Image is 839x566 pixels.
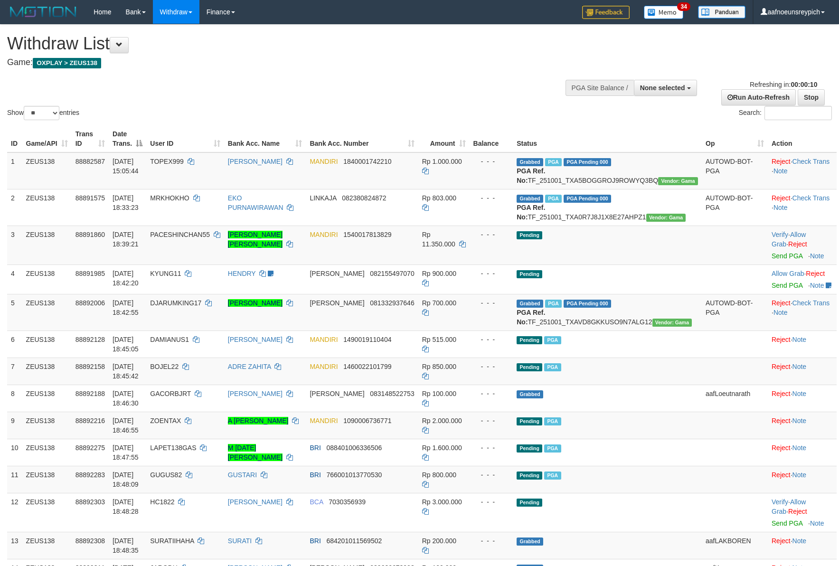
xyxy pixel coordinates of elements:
a: [PERSON_NAME] [228,158,283,165]
span: MANDIRI [310,158,338,165]
span: Rp 1.000.000 [422,158,462,165]
span: [DATE] 18:42:55 [113,299,139,316]
span: DJARUMKING17 [150,299,201,307]
td: 10 [7,439,22,466]
div: - - - [473,362,509,371]
span: Grabbed [517,538,543,546]
img: Feedback.jpg [582,6,630,19]
span: 88892275 [75,444,105,452]
a: SURATI [228,537,252,545]
span: Refreshing in: [750,81,817,88]
span: Copy 081332937646 to clipboard [370,299,414,307]
span: MANDIRI [310,363,338,370]
span: Marked by aafsolysreylen [544,363,561,371]
span: LINKAJA [310,194,336,202]
span: Grabbed [517,158,543,166]
span: 88892188 [75,390,105,397]
span: [PERSON_NAME] [310,270,364,277]
td: · [768,532,837,559]
td: ZEUS138 [22,294,72,330]
td: aafLoeutnarath [702,385,768,412]
div: - - - [473,416,509,425]
td: ZEUS138 [22,330,72,358]
span: MANDIRI [310,336,338,343]
span: 88892158 [75,363,105,370]
td: ZEUS138 [22,189,72,226]
span: HC1822 [150,498,174,506]
a: Reject [772,390,791,397]
span: Marked by aafanarl [545,300,562,308]
span: Copy 083148522753 to clipboard [370,390,414,397]
a: Note [773,309,788,316]
span: Rp 100.000 [422,390,456,397]
td: 2 [7,189,22,226]
span: 88892006 [75,299,105,307]
span: 88891575 [75,194,105,202]
a: GUSTARI [228,471,257,479]
span: Marked by aafanarl [544,472,561,480]
span: ZOENTAX [150,417,181,424]
span: [DATE] 18:48:28 [113,498,139,515]
span: MANDIRI [310,231,338,238]
div: PGA Site Balance / [566,80,634,96]
span: Rp 2.000.000 [422,417,462,424]
a: Note [792,471,807,479]
td: 12 [7,493,22,532]
div: - - - [473,193,509,203]
td: 11 [7,466,22,493]
span: Vendor URL: https://trx31.1velocity.biz [646,214,686,222]
span: GUGUS82 [150,471,182,479]
a: Reject [772,537,791,545]
span: Rp 800.000 [422,471,456,479]
a: Note [792,444,807,452]
span: BOJEL22 [150,363,179,370]
span: Marked by aafnoeunsreypich [545,158,562,166]
td: 4 [7,264,22,294]
span: Marked by aafsolysreylen [544,336,561,344]
a: Note [810,252,824,260]
a: Reject [772,444,791,452]
span: Vendor URL: https://trx31.1velocity.biz [652,319,692,327]
td: 5 [7,294,22,330]
td: · · [768,294,837,330]
td: ZEUS138 [22,152,72,189]
a: Check Trans [792,158,830,165]
h4: Game: [7,58,550,67]
span: MANDIRI [310,417,338,424]
span: [DATE] 15:05:44 [113,158,139,175]
td: · · [768,189,837,226]
a: Note [792,537,807,545]
span: Rp 11.350.000 [422,231,455,248]
span: BCA [310,498,323,506]
a: Allow Grab [772,231,806,248]
a: HENDRY [228,270,256,277]
button: None selected [634,80,697,96]
a: Send PGA [772,519,802,527]
span: Rp 850.000 [422,363,456,370]
span: [DATE] 18:33:23 [113,194,139,211]
a: Reject [788,508,807,515]
span: [PERSON_NAME] [310,390,364,397]
th: Bank Acc. Number: activate to sort column ascending [306,125,418,152]
a: A [PERSON_NAME] [228,417,289,424]
span: Copy 088401006336506 to clipboard [326,444,382,452]
td: · [768,358,837,385]
th: Status [513,125,702,152]
span: Copy 684201011569502 to clipboard [326,537,382,545]
span: Copy 1460022101799 to clipboard [343,363,391,370]
span: Copy 7030356939 to clipboard [329,498,366,506]
span: 88892128 [75,336,105,343]
span: Grabbed [517,195,543,203]
span: 34 [677,2,690,11]
a: Note [792,390,807,397]
th: Trans ID: activate to sort column ascending [72,125,109,152]
td: ZEUS138 [22,466,72,493]
a: Note [810,282,824,289]
span: 88892303 [75,498,105,506]
span: Grabbed [517,300,543,308]
span: GACORBJRT [150,390,191,397]
span: 88892216 [75,417,105,424]
span: [DATE] 18:46:30 [113,390,139,407]
b: PGA Ref. No: [517,204,545,221]
span: Rp 515.000 [422,336,456,343]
